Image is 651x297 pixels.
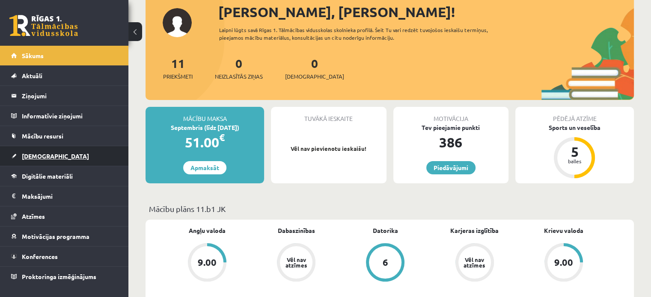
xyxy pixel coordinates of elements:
[219,131,225,144] span: €
[22,86,118,106] legend: Ziņojumi
[11,106,118,126] a: Informatīvie ziņojumi
[463,257,487,268] div: Vēl nav atzīmes
[430,243,519,283] a: Vēl nav atzīmes
[275,144,382,153] p: Vēl nav pievienotu ieskaišu!
[198,258,217,267] div: 9.00
[515,123,634,179] a: Sports un veselība 5 balles
[22,186,118,206] legend: Maksājumi
[554,258,573,267] div: 9.00
[146,132,264,153] div: 51.00
[426,161,476,174] a: Piedāvājumi
[383,258,388,267] div: 6
[562,145,587,159] div: 5
[22,106,118,126] legend: Informatīvie ziņojumi
[146,107,264,123] div: Mācību maksa
[373,226,398,235] a: Datorika
[9,15,78,36] a: Rīgas 1. Tālmācības vidusskola
[11,166,118,186] a: Digitālie materiāli
[515,107,634,123] div: Pēdējā atzīme
[215,72,263,81] span: Neizlasītās ziņas
[22,172,73,180] span: Digitālie materiāli
[22,212,45,220] span: Atzīmes
[11,206,118,226] a: Atzīmes
[11,267,118,286] a: Proktoringa izmēģinājums
[22,72,42,79] span: Aktuāli
[22,152,89,160] span: [DEMOGRAPHIC_DATA]
[163,72,193,81] span: Priekšmeti
[219,26,512,41] div: Laipni lūgts savā Rīgas 1. Tālmācības vidusskolas skolnieka profilā. Šeit Tu vari redzēt tuvojošo...
[341,243,430,283] a: 6
[562,159,587,164] div: balles
[393,132,508,153] div: 386
[163,243,252,283] a: 9.00
[285,72,344,81] span: [DEMOGRAPHIC_DATA]
[146,123,264,132] div: Septembris (līdz [DATE])
[22,132,63,140] span: Mācību resursi
[11,186,118,206] a: Maksājumi
[515,123,634,132] div: Sports un veselība
[285,56,344,81] a: 0[DEMOGRAPHIC_DATA]
[11,226,118,246] a: Motivācijas programma
[163,56,193,81] a: 11Priekšmeti
[22,273,96,280] span: Proktoringa izmēģinājums
[11,126,118,146] a: Mācību resursi
[11,46,118,65] a: Sākums
[278,226,315,235] a: Dabaszinības
[11,86,118,106] a: Ziņojumi
[22,232,89,240] span: Motivācijas programma
[284,257,308,268] div: Vēl nav atzīmes
[183,161,226,174] a: Apmaksāt
[519,243,608,283] a: 9.00
[11,247,118,266] a: Konferences
[215,56,263,81] a: 0Neizlasītās ziņas
[22,52,44,59] span: Sākums
[218,2,634,22] div: [PERSON_NAME], [PERSON_NAME]!
[544,226,583,235] a: Krievu valoda
[252,243,341,283] a: Vēl nav atzīmes
[11,66,118,85] a: Aktuāli
[22,253,58,260] span: Konferences
[271,107,386,123] div: Tuvākā ieskaite
[189,226,226,235] a: Angļu valoda
[393,107,508,123] div: Motivācija
[11,146,118,166] a: [DEMOGRAPHIC_DATA]
[393,123,508,132] div: Tev pieejamie punkti
[149,203,630,215] p: Mācību plāns 11.b1 JK
[450,226,499,235] a: Karjeras izglītība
